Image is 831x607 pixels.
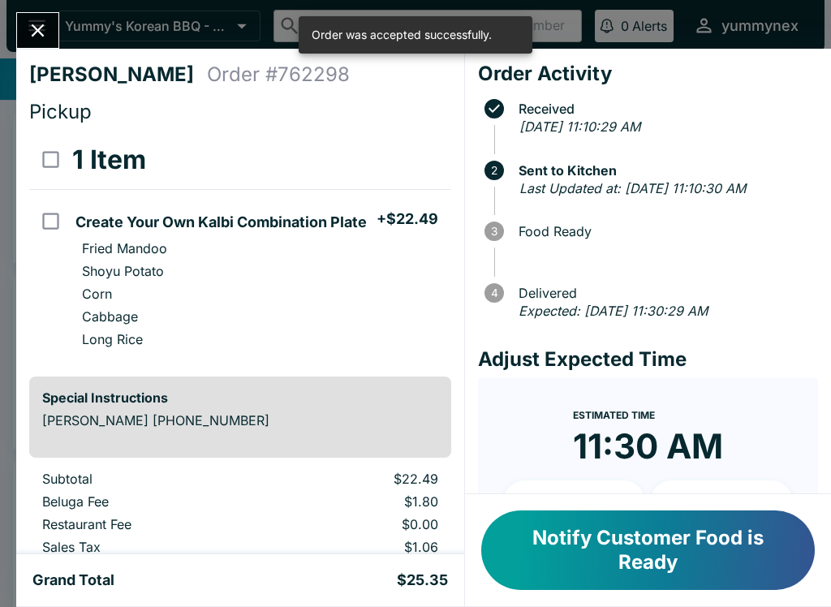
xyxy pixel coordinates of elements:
[519,118,640,135] em: [DATE] 11:10:29 AM
[42,471,252,487] p: Subtotal
[42,493,252,510] p: Beluga Fee
[491,225,497,238] text: 3
[573,425,723,467] time: 11:30 AM
[519,180,746,196] em: Last Updated at: [DATE] 11:10:30 AM
[651,480,792,521] button: + 20
[481,510,815,590] button: Notify Customer Food is Ready
[82,286,112,302] p: Corn
[42,516,252,532] p: Restaurant Fee
[573,409,655,421] span: Estimated Time
[510,163,818,178] span: Sent to Kitchen
[510,286,818,300] span: Delivered
[42,539,252,555] p: Sales Tax
[32,570,114,590] h5: Grand Total
[510,101,818,116] span: Received
[42,412,438,428] p: [PERSON_NAME] [PHONE_NUMBER]
[75,213,367,232] h5: Create Your Own Kalbi Combination Plate
[278,516,437,532] p: $0.00
[312,21,492,49] div: Order was accepted successfully.
[29,131,451,364] table: orders table
[82,263,164,279] p: Shoyu Potato
[478,347,818,372] h4: Adjust Expected Time
[82,308,138,325] p: Cabbage
[397,570,448,590] h5: $25.35
[72,144,146,176] h3: 1 Item
[377,209,438,229] h5: + $22.49
[17,13,58,48] button: Close
[478,62,818,86] h4: Order Activity
[490,286,497,299] text: 4
[29,62,207,87] h4: [PERSON_NAME]
[82,240,167,256] p: Fried Mandoo
[207,62,350,87] h4: Order # 762298
[42,390,438,406] h6: Special Instructions
[510,224,818,239] span: Food Ready
[278,493,437,510] p: $1.80
[278,539,437,555] p: $1.06
[82,331,143,347] p: Long Rice
[29,100,92,123] span: Pickup
[278,471,437,487] p: $22.49
[519,303,708,319] em: Expected: [DATE] 11:30:29 AM
[491,164,497,177] text: 2
[504,480,645,521] button: + 10
[29,471,451,562] table: orders table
